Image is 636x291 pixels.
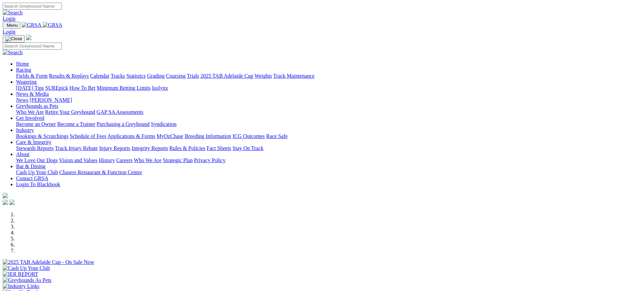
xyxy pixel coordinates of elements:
img: Search [3,10,23,16]
a: We Love Our Dogs [16,157,58,163]
img: Greyhounds As Pets [3,277,52,283]
a: Coursing [166,73,186,79]
a: Privacy Policy [194,157,225,163]
a: Cash Up Your Club [16,169,58,175]
div: Care & Integrity [16,145,633,151]
a: Grading [147,73,165,79]
img: GRSA [22,22,41,28]
a: Applications & Forms [107,133,155,139]
a: 2025 TAB Adelaide Cup [200,73,253,79]
img: facebook.svg [3,200,8,205]
a: GAP SA Assessments [97,109,144,115]
a: Tracks [111,73,125,79]
div: Bar & Dining [16,169,633,175]
span: Menu [7,23,18,28]
img: Industry Links [3,283,39,289]
a: Wagering [16,79,37,85]
a: Stewards Reports [16,145,54,151]
a: SUREpick [45,85,68,91]
img: logo-grsa-white.png [3,193,8,198]
div: About [16,157,633,163]
a: Track Injury Rebate [55,145,98,151]
a: Bar & Dining [16,163,46,169]
a: Breeding Information [185,133,231,139]
a: MyOzChase [157,133,183,139]
a: Schedule of Fees [70,133,106,139]
a: History [99,157,115,163]
a: Fact Sheets [207,145,231,151]
a: News [16,97,28,103]
a: Chasers Restaurant & Function Centre [59,169,142,175]
div: Racing [16,73,633,79]
a: ICG Outcomes [233,133,265,139]
button: Toggle navigation [3,22,20,29]
a: Strategic Plan [163,157,193,163]
a: Fields & Form [16,73,48,79]
a: Greyhounds as Pets [16,103,58,109]
a: Minimum Betting Limits [97,85,151,91]
div: News & Media [16,97,633,103]
a: About [16,151,29,157]
a: Care & Integrity [16,139,52,145]
a: Get Involved [16,115,44,121]
a: Retire Your Greyhound [45,109,95,115]
a: [PERSON_NAME] [29,97,72,103]
a: News & Media [16,91,49,97]
a: Industry [16,127,34,133]
div: Greyhounds as Pets [16,109,633,115]
img: IER REPORT [3,271,38,277]
a: Race Safe [266,133,287,139]
img: Cash Up Your Club [3,265,50,271]
a: Statistics [126,73,146,79]
a: Trials [187,73,199,79]
div: Industry [16,133,633,139]
img: logo-grsa-white.png [26,35,31,40]
a: Integrity Reports [131,145,168,151]
input: Search [3,3,62,10]
a: Login [3,16,15,21]
a: Stay On Track [233,145,263,151]
img: 2025 TAB Adelaide Cup - On Sale Now [3,259,94,265]
div: Wagering [16,85,633,91]
a: Vision and Values [59,157,97,163]
a: Who We Are [134,157,162,163]
a: Calendar [90,73,109,79]
a: Who We Are [16,109,44,115]
img: Search [3,50,23,56]
a: Login To Blackbook [16,181,60,187]
a: Bookings & Scratchings [16,133,68,139]
a: Rules & Policies [169,145,205,151]
a: Login [3,29,15,34]
a: Weights [255,73,272,79]
a: Careers [116,157,132,163]
a: Isolynx [152,85,168,91]
a: Home [16,61,29,67]
a: Purchasing a Greyhound [97,121,150,127]
a: How To Bet [70,85,96,91]
a: Results & Replays [49,73,89,79]
div: Get Involved [16,121,633,127]
img: GRSA [43,22,63,28]
a: Become a Trainer [57,121,95,127]
a: [DATE] Tips [16,85,44,91]
input: Search [3,43,62,50]
img: Close [5,36,22,42]
img: twitter.svg [9,200,15,205]
a: Contact GRSA [16,175,48,181]
a: Become an Owner [16,121,56,127]
button: Toggle navigation [3,35,25,43]
a: Racing [16,67,31,73]
a: Injury Reports [99,145,130,151]
a: Track Maintenance [273,73,314,79]
a: Syndication [151,121,176,127]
